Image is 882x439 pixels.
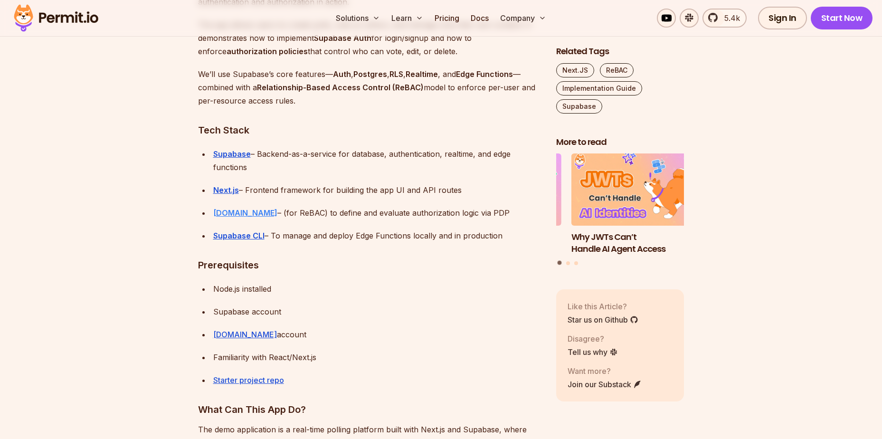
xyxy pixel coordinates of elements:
[600,63,634,77] a: ReBAC
[496,9,550,28] button: Company
[333,69,351,79] strong: Auth
[213,206,541,219] div: – (for ReBAC) to define and evaluate authorization logic via PDP
[467,9,493,28] a: Docs
[456,69,513,79] strong: Edge Functions
[257,83,424,92] strong: Relationship-Based Access Control (ReBAC)
[227,47,308,56] strong: authorization policies
[213,208,277,218] a: [DOMAIN_NAME]
[811,7,873,29] a: Start Now
[556,99,602,114] a: Supabase
[213,147,541,174] div: – Backend-as-a-service for database, authentication, realtime, and edge functions
[556,81,642,95] a: Implementation Guide
[213,328,541,341] div: account
[433,231,561,255] h3: Implementing Multi-Tenant RBAC in Nuxt.js
[568,346,618,358] a: Tell us why
[213,185,239,195] a: Next.js
[556,154,684,267] div: Posts
[568,301,638,312] p: Like this Article?
[566,261,570,265] button: Go to slide 2
[332,9,384,28] button: Solutions
[556,46,684,57] h2: Related Tags
[213,149,251,159] a: Supabase
[433,154,561,226] img: Implementing Multi-Tenant RBAC in Nuxt.js
[213,351,541,364] div: Familiarity with React/Next.js
[353,69,387,79] strong: Postgres
[568,314,638,325] a: Star us on Github
[213,229,541,242] div: – To manage and deploy Edge Functions locally and in production
[702,9,747,28] a: 5.4k
[556,136,684,148] h2: More to read
[198,18,541,58] p: The app allows users to create polls, vote on others, and manage only their own content. It demon...
[556,63,594,77] a: Next.JS
[388,9,427,28] button: Learn
[571,154,700,255] a: Why JWTs Can’t Handle AI Agent AccessWhy JWTs Can’t Handle AI Agent Access
[213,231,265,240] a: Supabase CLI
[9,2,103,34] img: Permit logo
[198,123,541,138] h3: Tech Stack
[568,333,618,344] p: Disagree?
[719,12,740,24] span: 5.4k
[558,261,562,265] button: Go to slide 1
[213,330,277,339] a: [DOMAIN_NAME]
[198,402,541,417] h3: What Can This App Do?
[198,258,541,273] h3: Prerequisites
[406,69,438,79] strong: Realtime
[574,261,578,265] button: Go to slide 3
[213,282,541,296] div: Node.js installed
[431,9,463,28] a: Pricing
[213,183,541,197] div: – Frontend framework for building the app UI and API routes
[198,67,541,107] p: We’ll use Supabase’s core features— , , , , and —combined with a model to enforce per-user and pe...
[571,231,700,255] h3: Why JWTs Can’t Handle AI Agent Access
[433,154,561,255] li: 3 of 3
[568,379,642,390] a: Join our Substack
[568,365,642,377] p: Want more?
[213,375,284,385] a: Starter project repo
[758,7,807,29] a: Sign In
[571,154,700,255] li: 1 of 3
[314,33,371,43] strong: Supabase Auth
[389,69,403,79] strong: RLS
[571,154,700,226] img: Why JWTs Can’t Handle AI Agent Access
[213,305,541,318] div: Supabase account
